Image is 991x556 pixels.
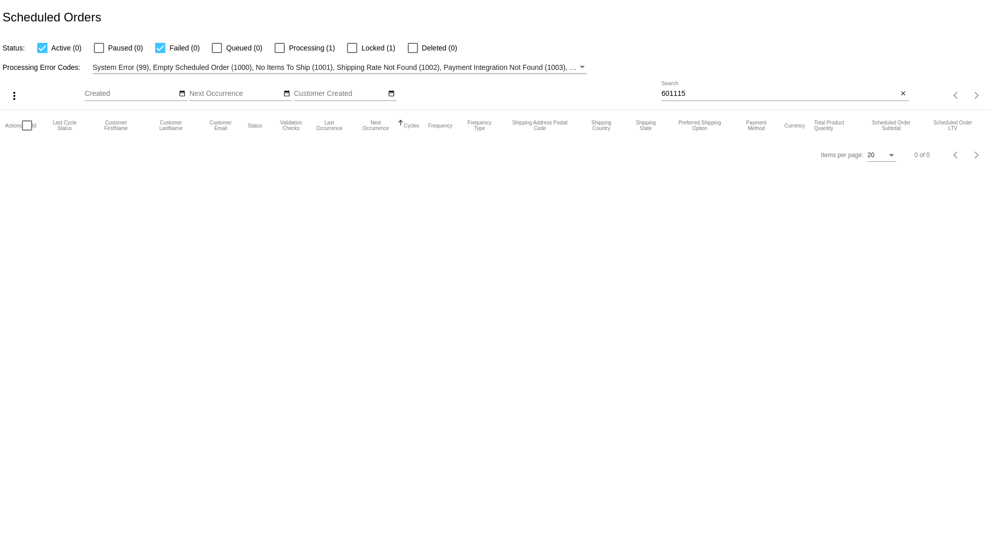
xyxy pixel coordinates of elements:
[52,42,82,54] span: Active (0)
[179,90,186,98] mat-icon: date_range
[388,90,395,98] mat-icon: date_range
[32,122,36,129] button: Change sorting for Id
[148,120,193,131] button: Change sorting for CustomerLastName
[630,120,662,131] button: Change sorting for ShippingState
[784,122,805,129] button: Change sorting for CurrencyIso
[3,10,101,24] h2: Scheduled Orders
[422,42,457,54] span: Deleted (0)
[3,63,81,71] span: Processing Error Codes:
[108,42,143,54] span: Paused (0)
[169,42,200,54] span: Failed (0)
[189,90,281,98] input: Next Occurrence
[946,85,967,106] button: Previous page
[967,85,987,106] button: Next page
[900,90,907,98] mat-icon: close
[898,89,909,99] button: Clear
[821,151,863,159] div: Items per page:
[507,120,573,131] button: Change sorting for ShippingPostcode
[671,120,728,131] button: Change sorting for PreferredShippingOption
[271,110,311,141] mat-header-cell: Validation Checks
[357,120,394,131] button: Change sorting for NextOccurrenceUtc
[283,90,290,98] mat-icon: date_range
[461,120,497,131] button: Change sorting for FrequencyType
[8,90,20,102] mat-icon: more_vert
[93,61,587,74] mat-select: Filter by Processing Error Codes
[967,145,987,165] button: Next page
[661,90,898,98] input: Search
[93,120,139,131] button: Change sorting for CustomerFirstName
[247,122,262,129] button: Change sorting for Status
[868,152,896,159] mat-select: Items per page:
[5,110,22,141] mat-header-cell: Actions
[914,151,930,159] div: 0 of 0
[737,120,775,131] button: Change sorting for PaymentMethod.Type
[863,120,920,131] button: Change sorting for Subtotal
[868,151,874,159] span: 20
[311,120,348,131] button: Change sorting for LastOccurrenceUtc
[289,42,335,54] span: Processing (1)
[946,145,967,165] button: Previous page
[404,122,419,129] button: Change sorting for Cycles
[3,44,25,52] span: Status:
[226,42,262,54] span: Queued (0)
[45,120,84,131] button: Change sorting for LastProcessingCycleId
[85,90,177,98] input: Created
[203,120,239,131] button: Change sorting for CustomerEmail
[294,90,386,98] input: Customer Created
[582,120,621,131] button: Change sorting for ShippingCountry
[361,42,395,54] span: Locked (1)
[428,122,452,129] button: Change sorting for Frequency
[929,120,976,131] button: Change sorting for LifetimeValue
[814,110,863,141] mat-header-cell: Total Product Quantity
